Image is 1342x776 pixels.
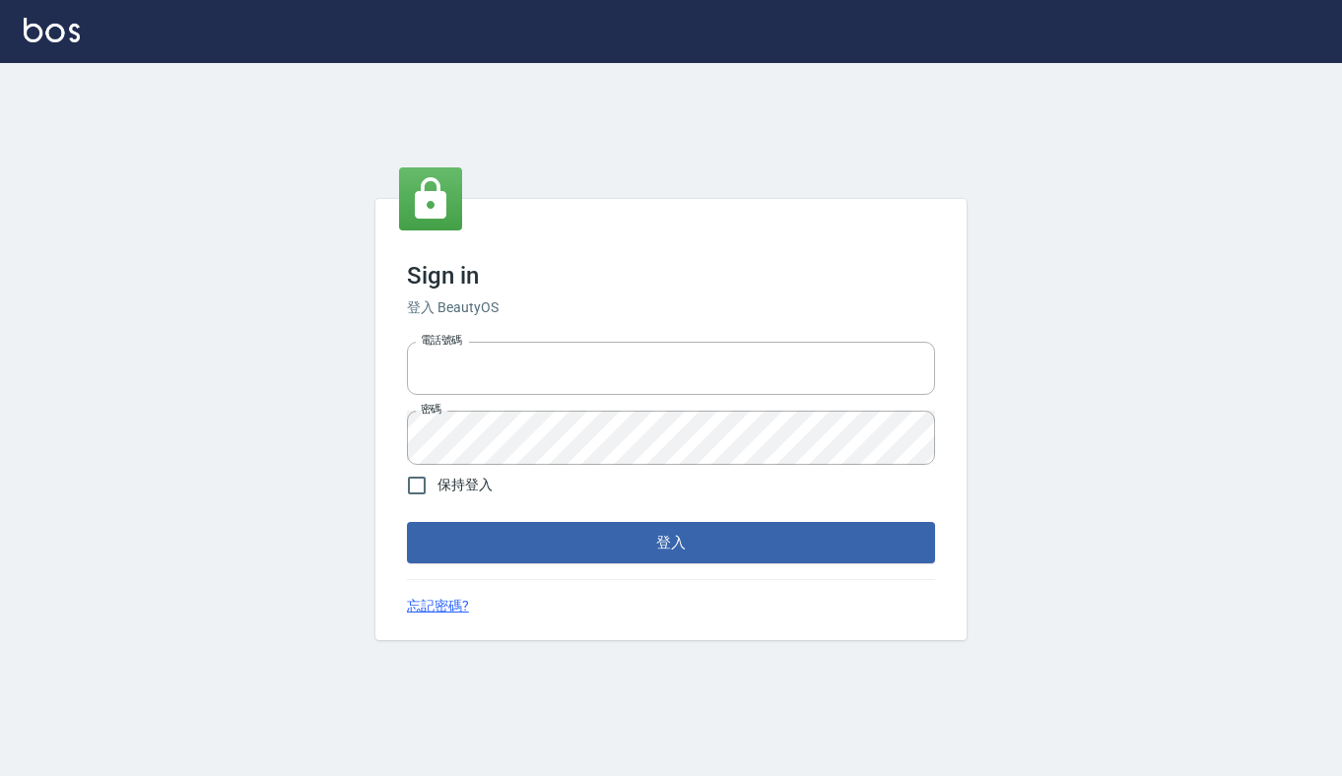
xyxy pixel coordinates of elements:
[407,262,935,290] h3: Sign in
[407,596,469,616] a: 忘記密碼?
[421,333,462,348] label: 電話號碼
[437,475,493,495] span: 保持登入
[407,297,935,318] h6: 登入 BeautyOS
[421,402,441,417] label: 密碼
[24,18,80,42] img: Logo
[407,522,935,563] button: 登入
